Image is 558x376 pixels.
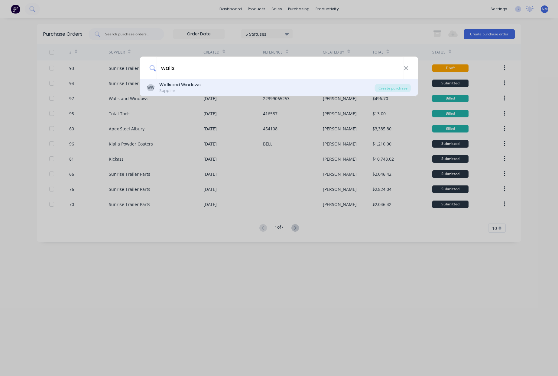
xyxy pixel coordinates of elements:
[159,82,201,88] div: and Windows
[159,82,171,88] b: Walls
[147,84,154,91] div: WW
[156,57,404,79] input: Enter a supplier name to create a new order...
[159,88,201,93] div: Supplier
[375,84,411,92] div: Create purchase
